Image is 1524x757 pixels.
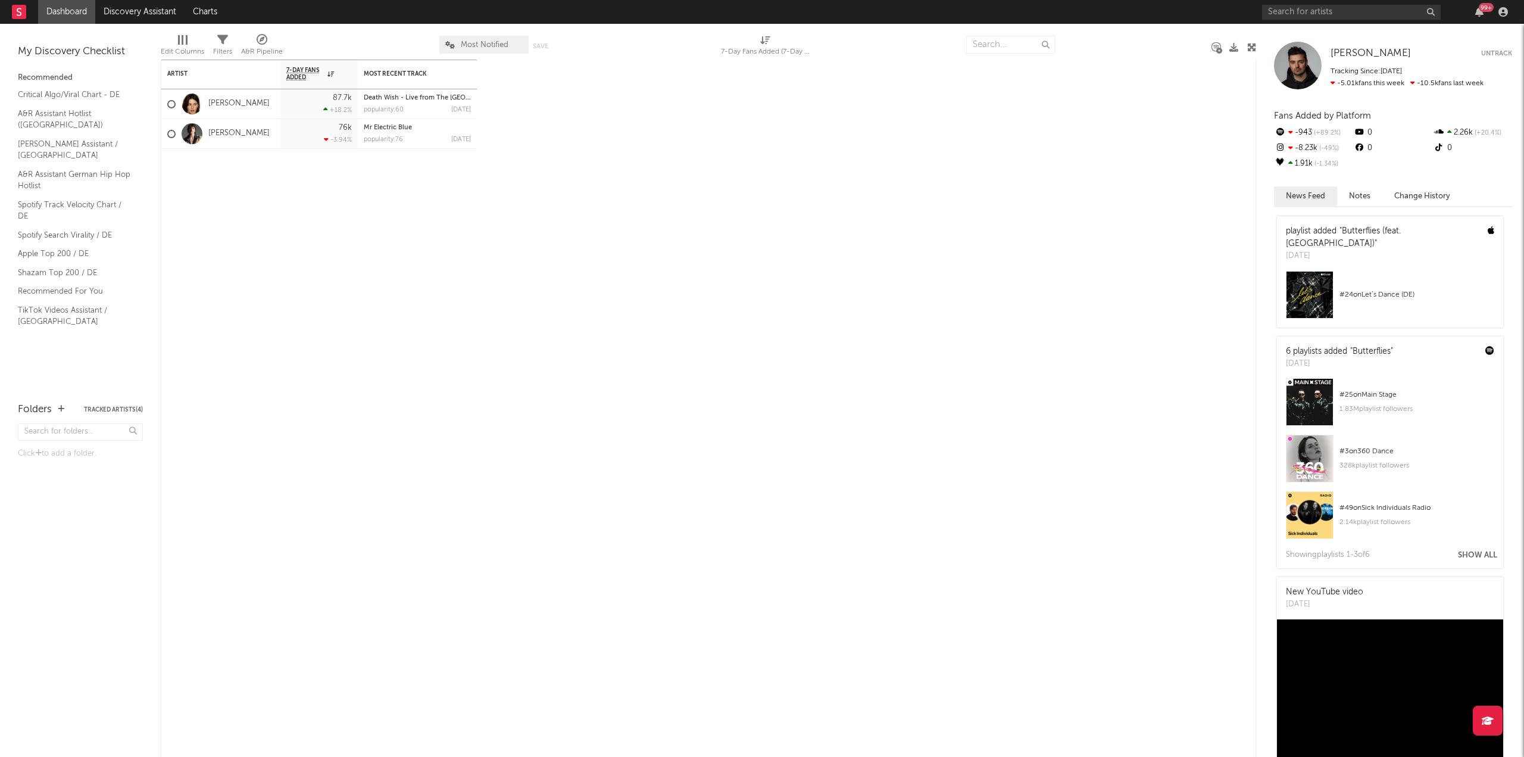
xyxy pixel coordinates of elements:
[1339,288,1494,302] div: # 24 on Let’s Dance (DE)
[286,67,324,81] span: 7-Day Fans Added
[1312,130,1341,136] span: +89.2 %
[1313,161,1338,167] span: -1.34 %
[1286,250,1479,262] div: [DATE]
[18,304,131,328] a: TikTok Videos Assistant / [GEOGRAPHIC_DATA]
[1353,125,1432,141] div: 0
[1331,68,1402,75] span: Tracking Since: [DATE]
[364,95,517,101] a: Death Wish - Live from The [GEOGRAPHIC_DATA]
[333,94,352,102] div: 87.7k
[1331,80,1404,87] span: -5.01k fans this week
[1382,186,1462,206] button: Change History
[161,30,204,64] div: Edit Columns
[364,124,471,131] div: Mr Electric Blue
[1475,7,1484,17] button: 99+
[208,99,270,109] a: [PERSON_NAME]
[241,45,283,59] div: A&R Pipeline
[721,45,810,59] div: 7-Day Fans Added (7-Day Fans Added)
[1339,459,1494,473] div: 328k playlist followers
[1433,141,1512,156] div: 0
[1350,347,1393,356] a: "⁠⁠Butterflies"
[1339,444,1494,459] div: # 3 on 360 Dance
[1286,548,1370,562] div: Showing playlist s 1- 3 of 6
[213,30,232,64] div: Filters
[18,229,131,242] a: Spotify Search Virality / DE
[1277,271,1503,328] a: #24onLet’s Dance (DE)
[1274,111,1371,120] span: Fans Added by Platform
[364,95,471,101] div: Death Wish - Live from The O2 Arena
[1274,125,1353,141] div: -943
[1458,552,1497,559] button: Show All
[18,107,131,132] a: A&R Assistant Hotlist ([GEOGRAPHIC_DATA])
[18,266,131,279] a: Shazam Top 200 / DE
[1277,378,1503,435] a: #25onMain Stage1.83Mplaylist followers
[208,129,270,139] a: [PERSON_NAME]
[323,106,352,114] div: +18.2 %
[18,447,143,461] div: Click to add a folder.
[18,45,143,59] div: My Discovery Checklist
[364,136,403,143] div: popularity: 76
[451,136,471,143] div: [DATE]
[18,71,143,85] div: Recommended
[1286,586,1363,599] div: New YouTube video
[167,70,257,77] div: Artist
[1339,402,1494,416] div: 1.83M playlist followers
[18,285,131,298] a: Recommended For You
[1481,48,1512,60] button: Untrack
[1331,48,1411,58] span: [PERSON_NAME]
[213,45,232,59] div: Filters
[1274,186,1337,206] button: News Feed
[1317,145,1339,152] span: -49 %
[1339,501,1494,515] div: # 49 on Sick Individuals Radio
[161,45,204,59] div: Edit Columns
[1277,435,1503,491] a: #3on360 Dance328kplaylist followers
[1286,358,1393,370] div: [DATE]
[241,30,283,64] div: A&R Pipeline
[18,88,131,101] a: Critical Algo/Viral Chart - DE
[1286,599,1363,610] div: [DATE]
[18,138,131,162] a: [PERSON_NAME] Assistant / [GEOGRAPHIC_DATA]
[461,41,508,49] span: Most Notified
[1433,125,1512,141] div: 2.26k
[18,423,143,441] input: Search for folders...
[324,136,352,144] div: -3.94 %
[18,168,131,192] a: A&R Assistant German Hip Hop Hotlist
[1339,515,1494,529] div: 2.14k playlist followers
[1274,156,1353,172] div: 1.91k
[451,107,471,113] div: [DATE]
[1262,5,1441,20] input: Search for artists
[364,107,404,113] div: popularity: 60
[364,70,453,77] div: Most Recent Track
[1337,186,1382,206] button: Notes
[339,124,352,132] div: 76k
[18,247,131,260] a: Apple Top 200 / DE
[1473,130,1501,136] span: +20.4 %
[1339,388,1494,402] div: # 25 on Main Stage
[1286,225,1479,250] div: playlist added
[1353,141,1432,156] div: 0
[721,30,810,64] div: 7-Day Fans Added (7-Day Fans Added)
[1286,345,1393,358] div: 6 playlists added
[1274,141,1353,156] div: -8.23k
[18,403,52,417] div: Folders
[1277,491,1503,548] a: #49onSick Individuals Radio2.14kplaylist followers
[18,198,131,223] a: Spotify Track Velocity Chart / DE
[1286,227,1401,248] a: "⁠⁠Butterflies (feat. [GEOGRAPHIC_DATA])"
[1479,3,1494,12] div: 99 +
[533,43,548,49] button: Save
[1331,80,1484,87] span: -10.5k fans last week
[966,36,1055,54] input: Search...
[1331,48,1411,60] a: [PERSON_NAME]
[364,124,412,131] a: Mr Electric Blue
[84,407,143,413] button: Tracked Artists(4)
